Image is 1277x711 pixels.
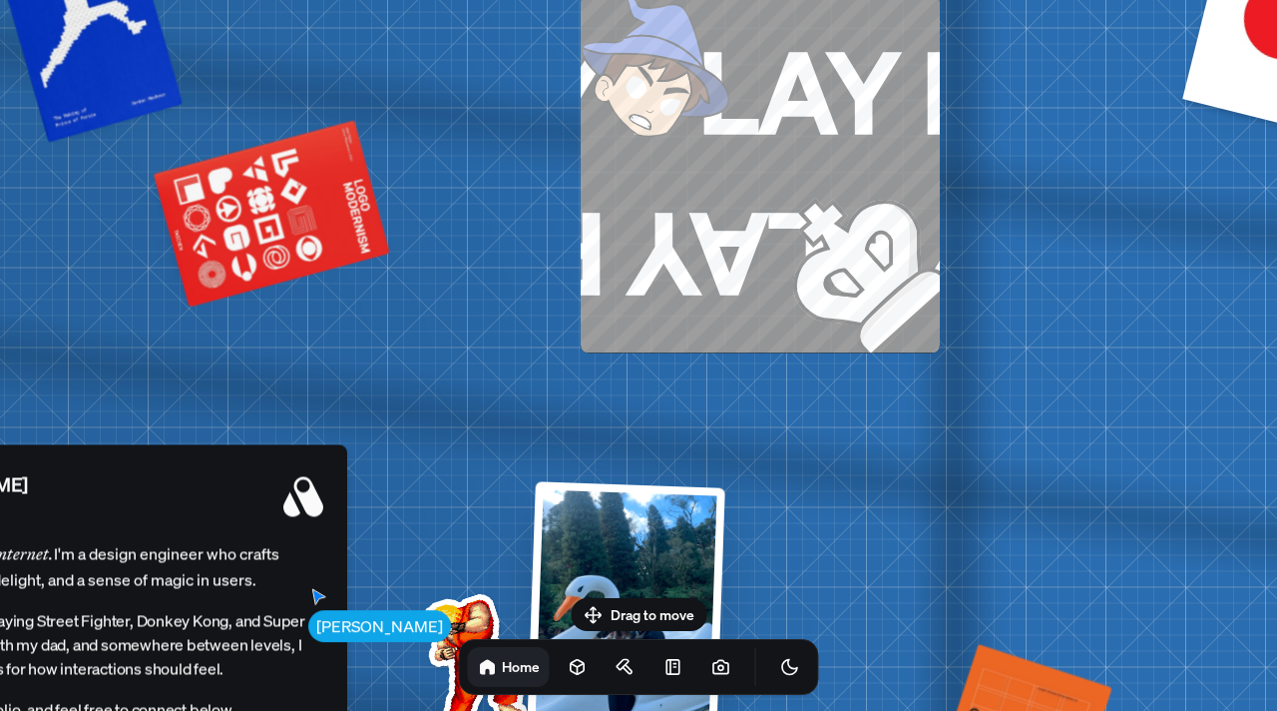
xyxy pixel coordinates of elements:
h1: Home [502,657,540,676]
button: Toggle Theme [770,647,810,687]
a: Home [468,647,550,687]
